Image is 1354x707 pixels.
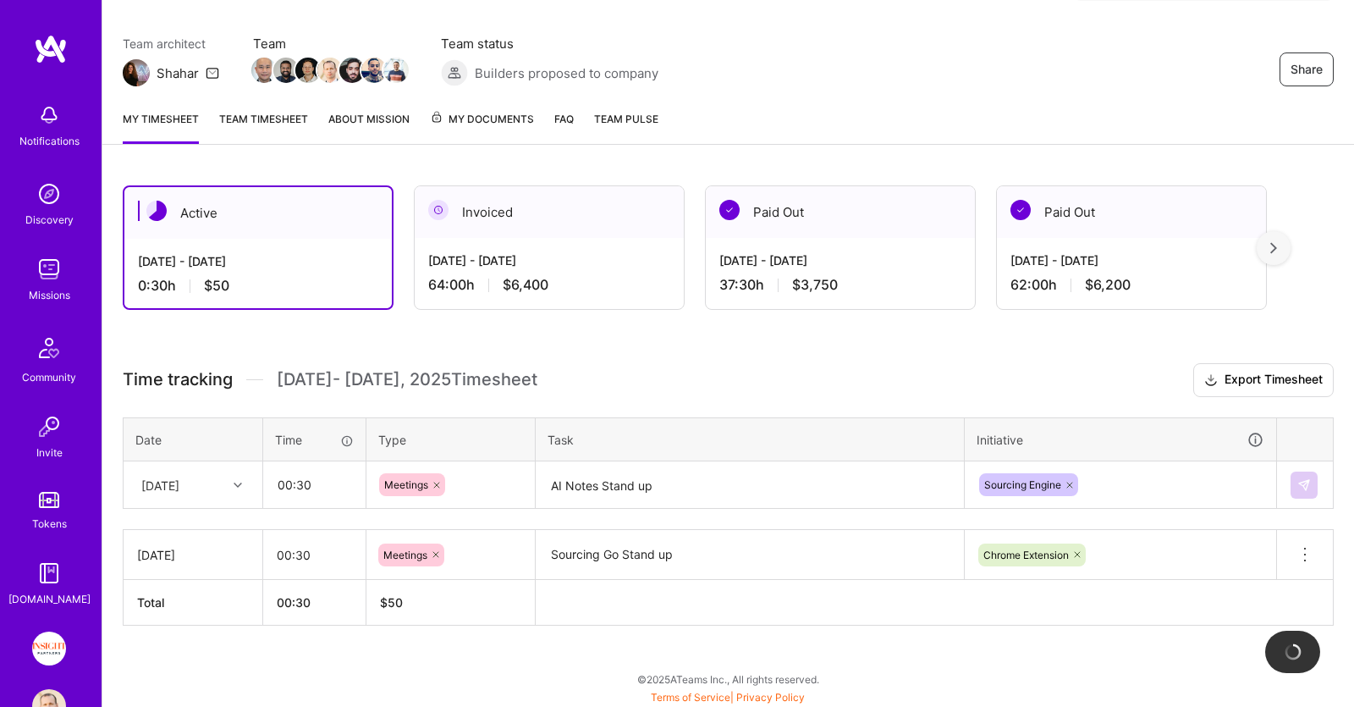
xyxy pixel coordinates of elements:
a: Team Member Avatar [341,56,363,85]
span: My Documents [430,110,534,129]
a: About Mission [328,110,410,144]
textarea: AI Notes Stand up [537,463,962,508]
a: Team Pulse [594,110,658,144]
img: Paid Out [1010,200,1031,220]
div: null [1291,472,1319,499]
a: My timesheet [123,110,199,144]
div: Active [124,187,392,239]
a: Insight Partners: Data & AI - Sourcing [28,632,70,666]
div: [DOMAIN_NAME] [8,590,91,608]
span: [DATE] - [DATE] , 2025 Timesheet [277,369,537,390]
img: discovery [32,177,66,211]
i: icon Download [1204,372,1218,389]
div: Paid Out [706,186,975,238]
img: Insight Partners: Data & AI - Sourcing [32,632,66,666]
span: Team architect [123,35,219,52]
span: Builders proposed to company [475,64,658,82]
div: 62:00 h [1010,276,1252,294]
img: Community [29,328,69,368]
div: [DATE] - [DATE] [719,251,961,269]
img: Invoiced [428,200,449,220]
span: $ 50 [380,595,403,610]
img: Submit [1297,478,1311,492]
img: guide book [32,556,66,590]
input: HH:MM [263,533,366,577]
a: Team timesheet [219,110,308,144]
div: [DATE] - [DATE] [428,251,670,269]
div: Tokens [32,515,67,533]
div: [DATE] - [DATE] [138,252,378,270]
span: Team Pulse [594,113,658,125]
span: Share [1291,61,1323,78]
a: Team Member Avatar [275,56,297,85]
div: Community [22,368,76,386]
img: Team Member Avatar [383,58,409,83]
span: Meetings [384,478,428,491]
span: $6,200 [1085,276,1131,294]
div: [DATE] - [DATE] [1010,251,1252,269]
span: Time tracking [123,369,233,390]
img: Team Member Avatar [295,58,321,83]
div: [DATE] [137,546,249,564]
div: Invoiced [415,186,684,238]
div: 64:00 h [428,276,670,294]
a: Team Member Avatar [253,56,275,85]
img: teamwork [32,252,66,286]
span: Team [253,35,407,52]
textarea: Sourcing Go Stand up [537,532,962,578]
div: Time [275,431,354,449]
div: Initiative [977,430,1264,450]
th: Date [124,417,263,461]
span: Team status [441,35,658,52]
div: Missions [29,286,70,304]
a: Privacy Policy [736,691,805,704]
button: Export Timesheet [1193,363,1334,397]
th: Type [366,417,536,461]
span: Sourcing Engine [984,478,1061,491]
button: Share [1280,52,1334,86]
div: 0:30 h [138,277,378,295]
span: $50 [204,277,229,295]
img: Active [146,201,167,221]
a: Team Member Avatar [319,56,341,85]
th: Task [536,417,965,461]
a: Team Member Avatar [297,56,319,85]
div: [DATE] [141,476,179,494]
th: 00:30 [263,580,366,626]
img: Team Member Avatar [273,58,299,83]
img: Team Member Avatar [339,58,365,83]
div: Shahar [157,64,199,82]
img: Team Member Avatar [251,58,277,83]
div: © 2025 ATeams Inc., All rights reserved. [102,658,1354,700]
img: Paid Out [719,200,740,220]
a: My Documents [430,110,534,144]
a: Terms of Service [651,691,730,704]
img: bell [32,98,66,132]
img: Team Member Avatar [317,58,343,83]
div: Notifications [19,132,80,150]
img: right [1270,242,1277,254]
div: Invite [36,444,63,461]
th: Total [124,580,263,626]
img: Builders proposed to company [441,59,468,86]
span: Chrome Extension [983,549,1069,561]
img: Team Architect [123,59,150,86]
a: Team Member Avatar [385,56,407,85]
img: loading [1283,642,1303,662]
span: $6,400 [503,276,548,294]
input: HH:MM [264,462,365,507]
img: Team Member Avatar [361,58,387,83]
div: Discovery [25,211,74,229]
span: Meetings [383,549,427,561]
a: Team Member Avatar [363,56,385,85]
span: $3,750 [792,276,838,294]
div: 37:30 h [719,276,961,294]
i: icon Chevron [234,481,242,489]
i: icon Mail [206,66,219,80]
div: Paid Out [997,186,1266,238]
img: tokens [39,492,59,508]
img: logo [34,34,68,64]
a: FAQ [554,110,574,144]
span: | [651,691,805,704]
img: Invite [32,410,66,444]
